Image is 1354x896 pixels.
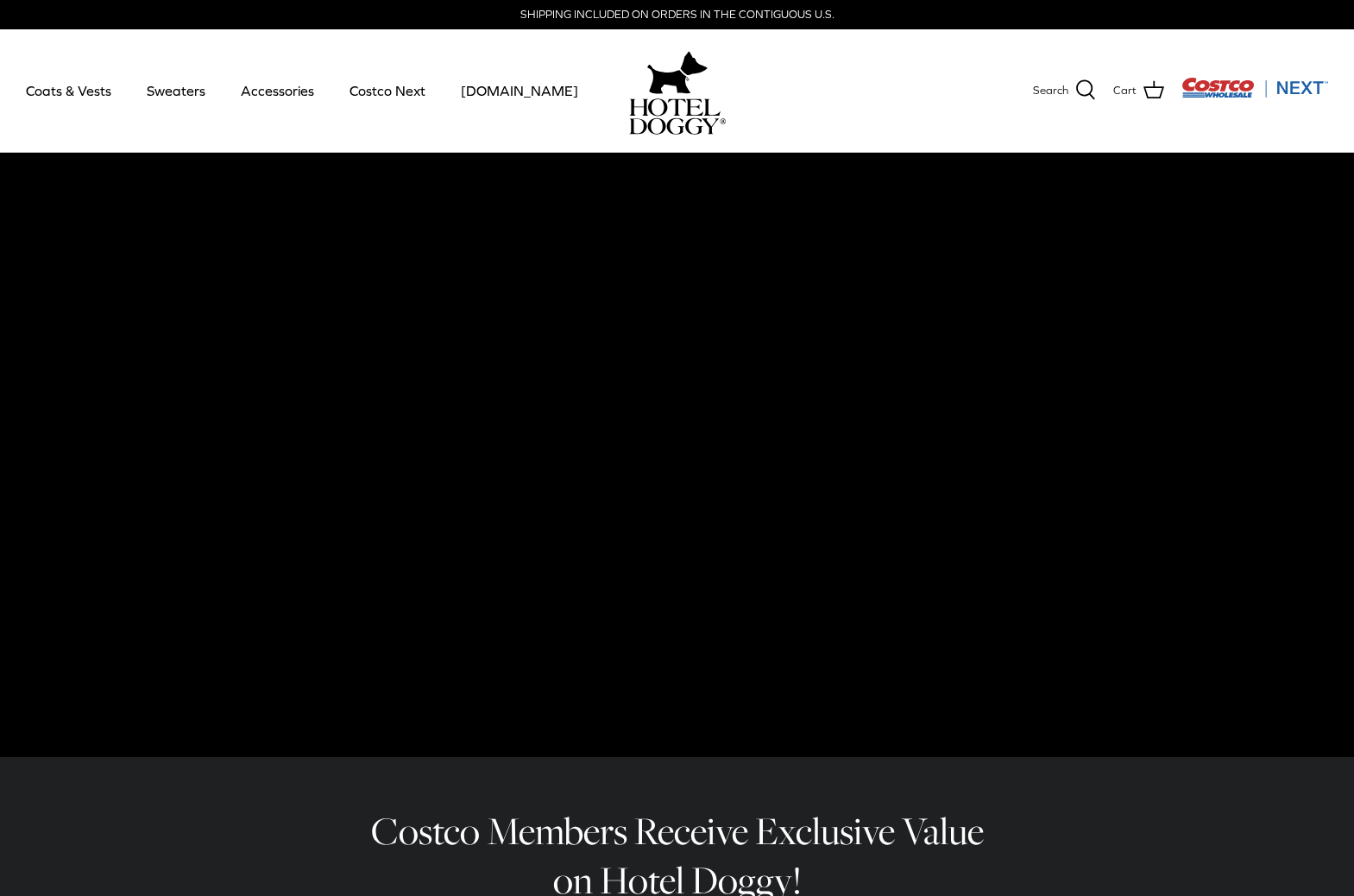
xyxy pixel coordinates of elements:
[629,47,726,135] a: hoteldoggy.com hoteldoggycom
[1113,82,1137,100] span: Cart
[647,47,708,98] img: hoteldoggy.com
[1181,77,1328,98] img: Costco Next
[1181,88,1328,101] a: Visit Costco Next
[1113,79,1164,102] a: Cart
[131,61,221,120] a: Sweaters
[225,61,330,120] a: Accessories
[1033,79,1096,102] a: Search
[334,61,441,120] a: Costco Next
[10,61,127,120] a: Coats & Vests
[1033,82,1068,100] span: Search
[445,61,594,120] a: [DOMAIN_NAME]
[629,98,726,135] img: hoteldoggycom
